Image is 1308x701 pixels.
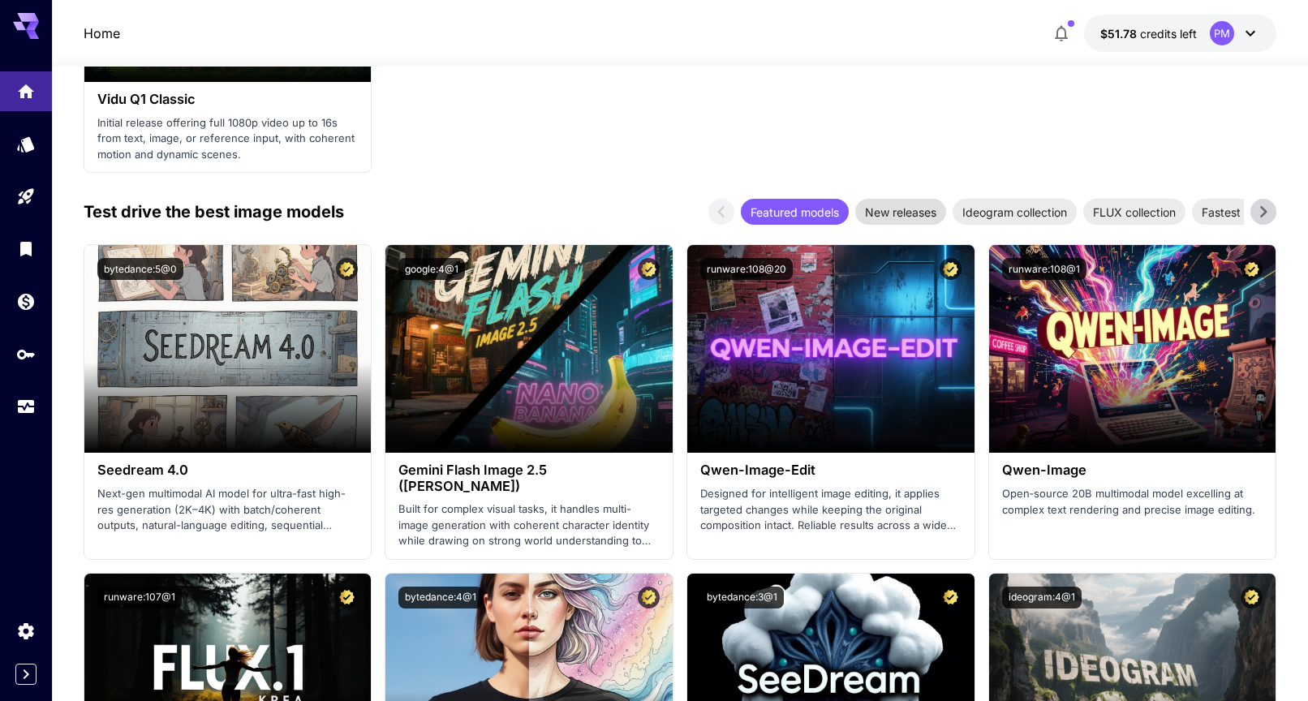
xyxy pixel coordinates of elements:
[741,199,849,225] div: Featured models
[1241,587,1263,609] button: Certified Model – Vetted for best performance and includes a commercial license.
[398,501,660,549] p: Built for complex visual tasks, it handles multi-image generation with coherent character identit...
[97,486,359,534] p: Next-gen multimodal AI model for ultra-fast high-res generation (2K–4K) with batch/coherent outpu...
[700,587,784,609] button: bytedance:3@1
[16,344,36,364] div: API Keys
[15,664,37,685] button: Expand sidebar
[1100,25,1197,42] div: $51.7762
[97,258,183,280] button: bytedance:5@0
[1100,27,1140,41] span: $51.78
[638,258,660,280] button: Certified Model – Vetted for best performance and includes a commercial license.
[1002,258,1086,280] button: runware:108@1
[97,92,359,107] h3: Vidu Q1 Classic
[16,76,36,97] div: Home
[16,134,36,154] div: Models
[700,258,793,280] button: runware:108@20
[700,486,962,534] p: Designed for intelligent image editing, it applies targeted changes while keeping the original co...
[84,24,120,43] nav: breadcrumb
[953,204,1077,221] span: Ideogram collection
[1002,587,1082,609] button: ideogram:4@1
[953,199,1077,225] div: Ideogram collection
[700,462,962,478] h3: Qwen-Image-Edit
[687,245,975,453] img: alt
[638,587,660,609] button: Certified Model – Vetted for best performance and includes a commercial license.
[855,204,946,221] span: New releases
[989,245,1276,453] img: alt
[97,462,359,478] h3: Seedream 4.0
[16,621,36,641] div: Settings
[398,587,483,609] button: bytedance:4@1
[1002,462,1263,478] h3: Qwen-Image
[940,258,962,280] button: Certified Model – Vetted for best performance and includes a commercial license.
[1083,199,1185,225] div: FLUX collection
[1192,204,1292,221] span: Fastest models
[1084,15,1276,52] button: $51.7762PM
[97,587,182,609] button: runware:107@1
[940,587,962,609] button: Certified Model – Vetted for best performance and includes a commercial license.
[16,181,36,201] div: Playground
[16,286,36,307] div: Wallet
[1192,199,1292,225] div: Fastest models
[84,24,120,43] a: Home
[84,200,344,224] p: Test drive the best image models
[16,239,36,259] div: Library
[1002,486,1263,518] p: Open‑source 20B multimodal model excelling at complex text rendering and precise image editing.
[336,258,358,280] button: Certified Model – Vetted for best performance and includes a commercial license.
[84,245,372,453] img: alt
[1210,21,1234,45] div: PM
[741,204,849,221] span: Featured models
[1241,258,1263,280] button: Certified Model – Vetted for best performance and includes a commercial license.
[855,199,946,225] div: New releases
[336,587,358,609] button: Certified Model – Vetted for best performance and includes a commercial license.
[398,258,465,280] button: google:4@1
[16,397,36,417] div: Usage
[398,462,660,493] h3: Gemini Flash Image 2.5 ([PERSON_NAME])
[97,115,359,163] p: Initial release offering full 1080p video up to 16s from text, image, or reference input, with co...
[1140,27,1197,41] span: credits left
[385,245,673,453] img: alt
[1083,204,1185,221] span: FLUX collection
